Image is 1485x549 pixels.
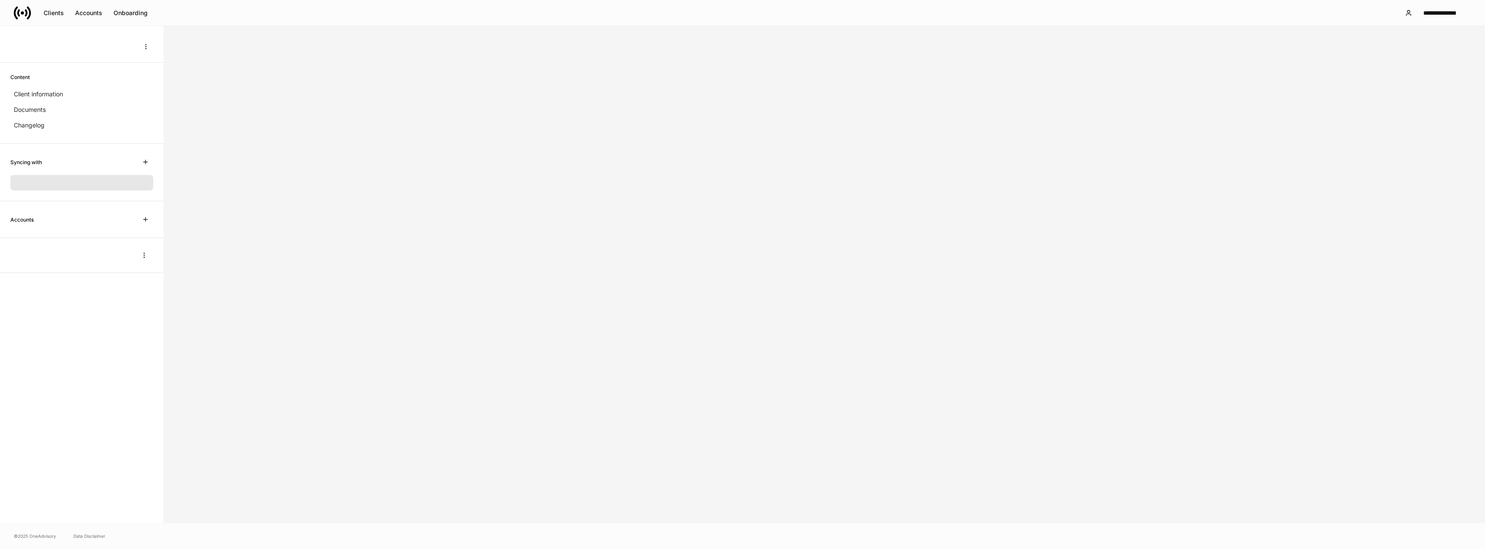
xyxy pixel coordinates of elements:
p: Documents [14,105,46,114]
a: Client information [10,86,153,102]
h6: Accounts [10,216,34,224]
button: Accounts [70,6,108,20]
a: Documents [10,102,153,117]
h6: Content [10,73,30,81]
button: Onboarding [108,6,153,20]
div: Clients [44,10,64,16]
p: Changelog [14,121,44,130]
h6: Syncing with [10,158,42,166]
div: Accounts [75,10,102,16]
span: © 2025 OneAdvisory [14,533,56,539]
a: Data Disclaimer [73,533,105,539]
button: Clients [38,6,70,20]
div: Onboarding [114,10,148,16]
p: Client information [14,90,63,98]
a: Changelog [10,117,153,133]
